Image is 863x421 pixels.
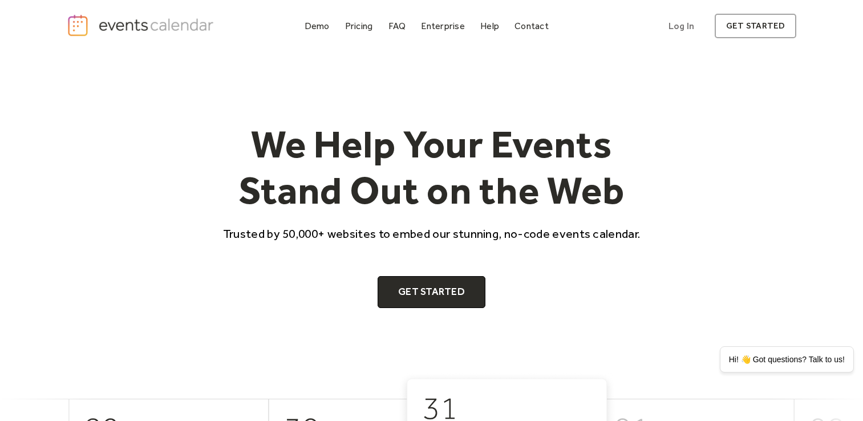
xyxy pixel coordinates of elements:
[213,121,651,214] h1: We Help Your Events Stand Out on the Web
[305,23,330,29] div: Demo
[510,18,553,34] a: Contact
[657,14,706,38] a: Log In
[715,14,796,38] a: get started
[67,14,217,37] a: home
[378,276,485,308] a: Get Started
[480,23,499,29] div: Help
[416,18,469,34] a: Enterprise
[388,23,406,29] div: FAQ
[300,18,334,34] a: Demo
[514,23,549,29] div: Contact
[384,18,411,34] a: FAQ
[345,23,373,29] div: Pricing
[421,23,464,29] div: Enterprise
[213,225,651,242] p: Trusted by 50,000+ websites to embed our stunning, no-code events calendar.
[476,18,504,34] a: Help
[341,18,378,34] a: Pricing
